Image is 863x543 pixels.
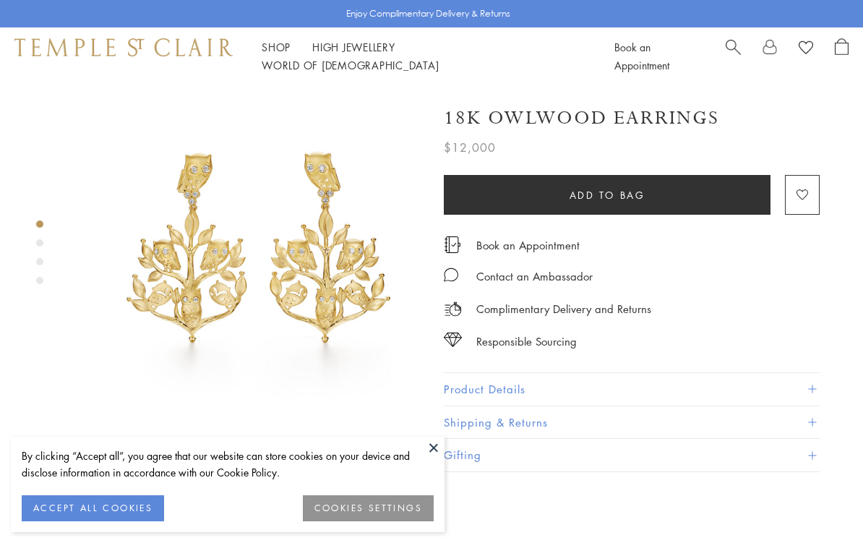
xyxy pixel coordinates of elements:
[262,58,439,72] a: World of [DEMOGRAPHIC_DATA]World of [DEMOGRAPHIC_DATA]
[303,495,434,521] button: COOKIES SETTINGS
[444,268,458,282] img: MessageIcon-01_2.svg
[726,38,741,74] a: Search
[312,40,395,54] a: High JewelleryHigh Jewellery
[444,439,820,471] button: Gifting
[14,38,233,56] img: Temple St. Clair
[22,495,164,521] button: ACCEPT ALL COOKIES
[94,85,422,414] img: 18K Owlwood Earrings
[476,237,580,253] a: Book an Appointment
[262,38,582,74] nav: Main navigation
[835,38,849,74] a: Open Shopping Bag
[614,40,669,72] a: Book an Appointment
[444,138,496,157] span: $12,000
[476,333,577,351] div: Responsible Sourcing
[22,448,434,481] div: By clicking “Accept all”, you agree that our website can store cookies on your device and disclos...
[346,7,510,21] p: Enjoy Complimentary Delivery & Returns
[799,38,813,60] a: View Wishlist
[36,217,43,296] div: Product gallery navigation
[262,40,291,54] a: ShopShop
[444,406,820,439] button: Shipping & Returns
[570,187,645,203] span: Add to bag
[791,475,849,529] iframe: Gorgias live chat messenger
[444,236,461,253] img: icon_appointment.svg
[476,268,593,286] div: Contact an Ambassador
[444,175,770,215] button: Add to bag
[444,300,462,318] img: icon_delivery.svg
[444,373,820,406] button: Product Details
[444,333,462,347] img: icon_sourcing.svg
[444,106,719,131] h1: 18K Owlwood Earrings
[476,300,651,318] p: Complimentary Delivery and Returns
